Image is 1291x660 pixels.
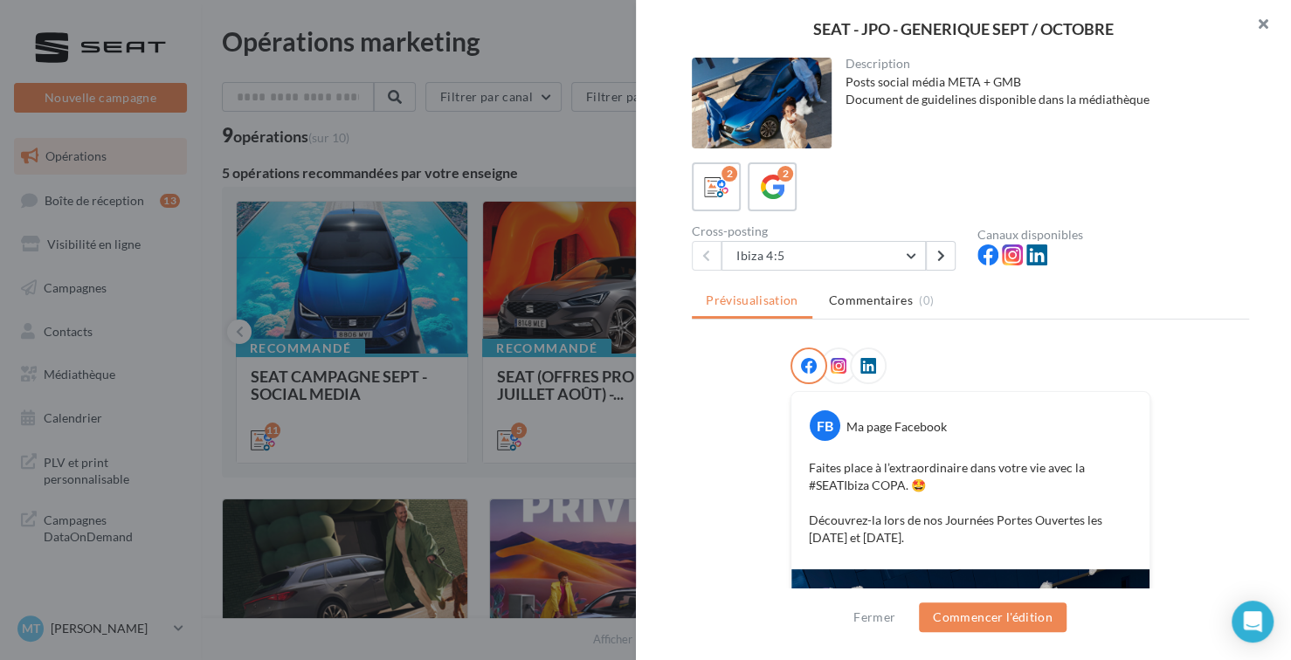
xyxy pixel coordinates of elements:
[1232,601,1274,643] div: Open Intercom Messenger
[809,459,1132,547] p: Faites place à l’extraordinaire dans votre vie avec la #SEATIbiza COPA. 🤩 Découvrez-la lors de no...
[846,418,947,436] div: Ma page Facebook
[721,241,926,271] button: Ibiza 4:5
[810,410,840,441] div: FB
[721,166,737,182] div: 2
[919,602,1067,632] button: Commencer l'édition
[692,225,963,237] div: Cross-posting
[977,229,1249,241] div: Canaux disponibles
[777,166,793,182] div: 2
[846,58,1236,70] div: Description
[829,292,913,309] span: Commentaires
[846,607,902,628] button: Fermer
[919,293,934,307] span: (0)
[664,21,1263,37] div: SEAT - JPO - GENERIQUE SEPT / OCTOBRE
[846,73,1236,108] div: Posts social média META + GMB Document de guidelines disponible dans la médiathèque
